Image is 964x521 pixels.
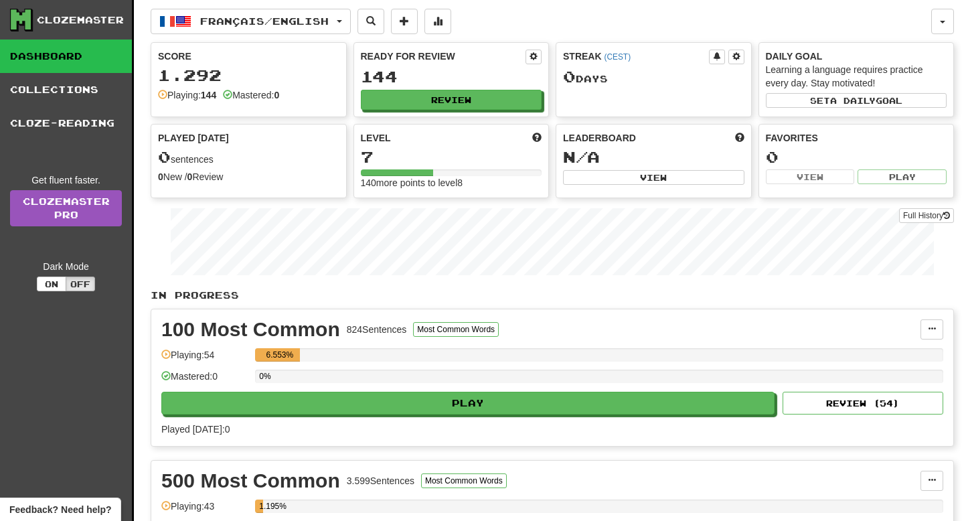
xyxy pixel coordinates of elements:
[899,208,954,223] button: Full History
[830,96,876,105] span: a daily
[158,67,339,84] div: 1.292
[421,473,507,488] button: Most Common Words
[563,67,576,86] span: 0
[10,190,122,226] a: ClozemasterPro
[361,131,391,145] span: Level
[347,474,414,488] div: 3.599 Sentences
[413,322,499,337] button: Most Common Words
[223,88,279,102] div: Mastered:
[274,90,279,100] strong: 0
[563,50,709,63] div: Streak
[361,149,542,165] div: 7
[766,131,947,145] div: Favorites
[361,50,526,63] div: Ready for Review
[158,88,216,102] div: Playing:
[10,173,122,187] div: Get fluent faster.
[151,289,954,302] p: In Progress
[161,319,340,340] div: 100 Most Common
[361,90,542,110] button: Review
[161,370,248,392] div: Mastered: 0
[158,149,339,166] div: sentences
[783,392,943,415] button: Review (54)
[161,471,340,491] div: 500 Most Common
[158,131,229,145] span: Played [DATE]
[858,169,947,184] button: Play
[259,500,263,513] div: 1.195%
[187,171,193,182] strong: 0
[158,147,171,166] span: 0
[424,9,451,34] button: More stats
[766,50,947,63] div: Daily Goal
[161,392,775,415] button: Play
[201,90,216,100] strong: 144
[391,9,418,34] button: Add sentence to collection
[604,52,631,62] a: (CEST)
[347,323,407,336] div: 824 Sentences
[161,424,230,435] span: Played [DATE]: 0
[361,68,542,85] div: 144
[151,9,351,34] button: Français/English
[766,63,947,90] div: Learning a language requires practice every day. Stay motivated!
[66,277,95,291] button: Off
[766,169,855,184] button: View
[9,503,111,516] span: Open feedback widget
[158,170,339,183] div: New / Review
[563,147,600,166] span: N/A
[37,277,66,291] button: On
[735,131,744,145] span: This week in points, UTC
[259,348,300,362] div: 6.553%
[532,131,542,145] span: Score more points to level up
[158,171,163,182] strong: 0
[357,9,384,34] button: Search sentences
[766,149,947,165] div: 0
[158,50,339,63] div: Score
[563,68,744,86] div: Day s
[766,93,947,108] button: Seta dailygoal
[361,176,542,190] div: 140 more points to level 8
[563,131,636,145] span: Leaderboard
[10,260,122,273] div: Dark Mode
[200,15,329,27] span: Français / English
[161,348,248,370] div: Playing: 54
[563,170,744,185] button: View
[37,13,124,27] div: Clozemaster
